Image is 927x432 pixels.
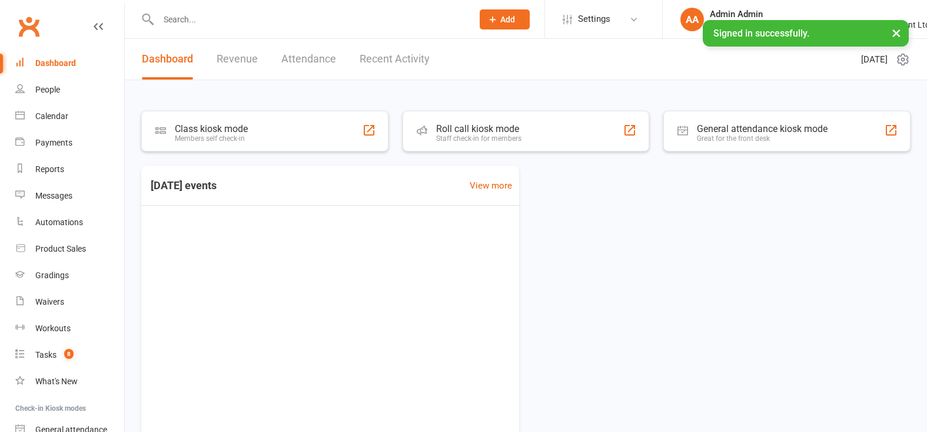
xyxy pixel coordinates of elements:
span: GYM [151,394,300,410]
div: Reports [35,164,64,174]
a: Dashboard [15,50,124,77]
a: Clubworx [14,12,44,41]
input: Search... [155,11,464,28]
span: 6 / 35 attendees [456,353,510,366]
a: Reports [15,156,124,183]
div: Messages [35,191,72,200]
span: 3 / 35 attendees [456,303,510,316]
div: Class kiosk mode [175,123,248,134]
a: Gradings [15,262,124,289]
div: Workouts [35,324,71,333]
div: Staff check-in for members [436,134,521,143]
div: Tasks [35,350,57,360]
span: 11:30AM - 1:45PM | [PERSON_NAME] | Gym [151,262,305,275]
a: View more [470,179,512,193]
a: People [15,77,124,103]
span: Signed in successfully. [713,28,809,39]
div: Payments [35,138,72,147]
span: Add [500,15,515,24]
div: Product Sales [35,244,86,253]
span: 8 [64,349,74,359]
button: × [886,20,907,45]
a: Calendar [15,103,124,130]
a: Attendance [281,39,336,80]
div: People [35,85,60,94]
span: JUDO 4-7yrs [151,294,324,309]
span: JUDO 8-12yrs [151,344,324,360]
a: Automations [15,209,124,236]
div: Calendar [35,111,68,121]
div: What's New [35,377,78,386]
a: Revenue [217,39,258,80]
button: Add [480,9,530,29]
div: Roll call kiosk mode [436,123,521,134]
div: Automations [35,217,83,227]
a: Messages [15,183,124,209]
span: Settings [578,6,610,32]
span: 5:45PM - 8:00PM | [PERSON_NAME] | Gym [151,412,300,425]
a: Product Sales [15,236,124,262]
div: Great for the front desk [697,134,828,143]
div: Dashboard [35,58,76,68]
a: Waivers [15,289,124,315]
a: Tasks 8 [15,342,124,368]
div: Gradings [35,271,69,280]
span: 0 / 8 attendees [460,253,510,266]
div: Members self check-in [175,134,248,143]
span: 4:30PM - 5:15PM | [PERSON_NAME] | Lower Dojo [151,312,324,325]
h3: [DATE] events [141,175,226,196]
div: General attendance kiosk mode [697,123,828,134]
span: GYM [151,244,305,259]
div: Waivers [35,297,64,306]
a: What's New [15,368,124,395]
a: Dashboard [142,39,193,80]
span: 0 / 8 attendees [460,403,510,416]
div: AA [680,8,704,31]
a: Workouts [15,315,124,342]
span: 5:15PM - 6:00PM | [PERSON_NAME] | Lower Dojo [151,362,324,375]
a: Recent Activity [360,39,430,80]
a: Payments [15,130,124,156]
span: [DATE] [861,52,888,67]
